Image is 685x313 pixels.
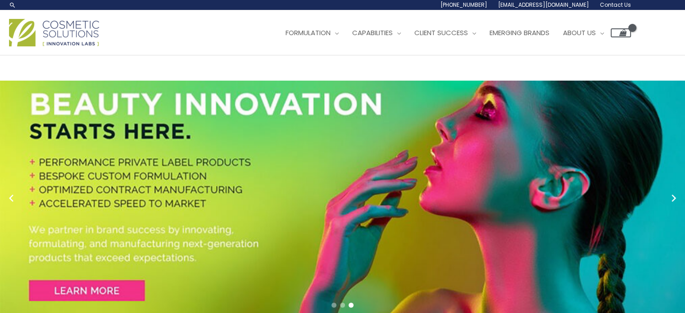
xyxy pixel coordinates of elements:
span: Formulation [286,28,331,37]
span: Contact Us [600,1,631,9]
span: Go to slide 3 [349,303,354,308]
a: Search icon link [9,1,16,9]
img: Cosmetic Solutions Logo [9,19,99,46]
span: Go to slide 2 [340,303,345,308]
a: Capabilities [345,19,408,46]
button: Next slide [667,191,680,205]
nav: Site Navigation [272,19,631,46]
button: Previous slide [5,191,18,205]
a: Formulation [279,19,345,46]
span: [PHONE_NUMBER] [440,1,487,9]
span: About Us [563,28,596,37]
a: Client Success [408,19,483,46]
span: Emerging Brands [490,28,549,37]
span: Client Success [414,28,468,37]
span: Go to slide 1 [331,303,336,308]
a: About Us [556,19,611,46]
span: [EMAIL_ADDRESS][DOMAIN_NAME] [498,1,589,9]
a: View Shopping Cart, empty [611,28,631,37]
span: Capabilities [352,28,393,37]
a: Emerging Brands [483,19,556,46]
